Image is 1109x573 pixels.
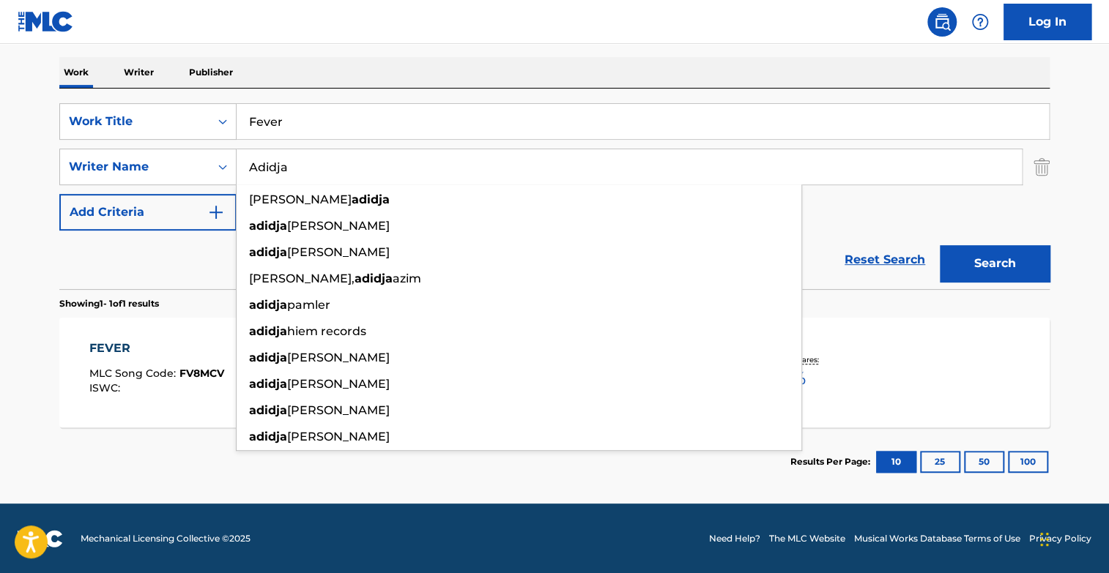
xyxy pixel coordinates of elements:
a: Reset Search [837,244,932,276]
a: Public Search [927,7,957,37]
strong: adidja [249,377,287,391]
span: [PERSON_NAME] [287,351,390,364]
div: Help [965,7,995,37]
img: 9d2ae6d4665cec9f34b9.svg [207,203,225,221]
a: Need Help? [709,532,760,545]
p: Publisher [185,57,237,88]
div: Work Title [69,113,201,130]
button: Search [940,245,1050,282]
strong: adidja [249,351,287,364]
p: Writer [119,57,158,88]
p: Results Per Page: [790,455,874,468]
button: Add Criteria [59,194,237,231]
button: 25 [920,451,960,473]
a: Privacy Policy [1029,532,1091,545]
img: logo [18,530,63,547]
span: ISWC : [89,381,124,394]
div: Writer Name [69,158,201,176]
form: Search Form [59,103,1050,289]
div: FEVER [89,340,224,357]
span: azim [393,271,421,285]
span: [PERSON_NAME] [249,192,352,206]
strong: adidja [352,192,390,206]
a: Musical Works Database Terms of Use [854,532,1020,545]
span: [PERSON_NAME], [249,271,355,285]
span: [PERSON_NAME] [287,430,390,443]
iframe: Chat Widget [1036,503,1109,573]
a: FEVERMLC Song Code:FV8MCVISWC:Writers (3)[PERSON_NAME], [PERSON_NAME] [PERSON_NAME], [PERSON_NAME... [59,318,1050,427]
img: MLC Logo [18,11,74,32]
button: 100 [1008,451,1048,473]
button: 50 [964,451,1004,473]
p: Work [59,57,93,88]
span: Mechanical Licensing Collective © 2025 [81,532,251,545]
strong: adidja [355,271,393,285]
img: help [971,13,989,31]
img: search [933,13,951,31]
span: [PERSON_NAME] [287,219,390,233]
strong: adidja [249,324,287,338]
button: 10 [876,451,916,473]
p: Showing 1 - 1 of 1 results [59,297,159,310]
span: [PERSON_NAME] [287,403,390,417]
a: Log In [1004,4,1091,40]
span: hiem records [287,324,366,338]
strong: adidja [249,298,287,312]
a: The MLC Website [769,532,845,545]
strong: adidja [249,403,287,417]
span: pamler [287,298,330,312]
span: [PERSON_NAME] [287,377,390,391]
strong: adidja [249,430,287,443]
span: MLC Song Code : [89,367,179,380]
img: Delete Criterion [1034,149,1050,185]
div: Drag [1040,517,1049,561]
strong: adidja [249,245,287,259]
span: FV8MCV [179,367,224,380]
strong: adidja [249,219,287,233]
span: [PERSON_NAME] [287,245,390,259]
